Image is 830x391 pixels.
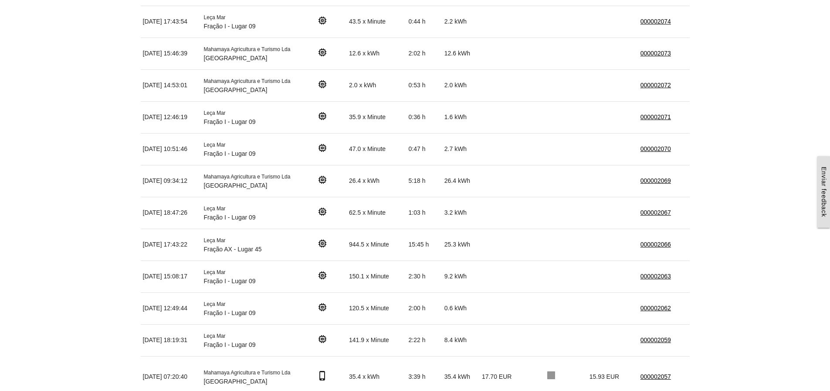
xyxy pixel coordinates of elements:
td: 120.5 x Minute [347,292,407,324]
i: memory [317,79,328,89]
a: 000002070 [640,145,671,152]
td: [DATE] 12:46:19 [141,101,202,133]
td: 150.1 x Minute [347,261,407,292]
i: phone_iphone [317,370,328,381]
td: [DATE] 15:08:17 [141,261,202,292]
td: 2:30 h [407,261,442,292]
span: [GEOGRAPHIC_DATA] [204,55,268,62]
td: [DATE] 17:43:22 [141,229,202,261]
span: Leça Mar [204,206,226,212]
td: 5:18 h [407,165,442,197]
a: 000002063 [640,273,671,280]
td: [DATE] 12:49:44 [141,292,202,324]
i: memory [317,302,328,312]
span: Leça Mar [204,14,226,21]
td: 12.6 kWh [442,38,480,69]
a: 000002057 [640,373,671,380]
span: Leça Mar [204,237,226,244]
td: 2.7 kWh [442,133,480,165]
td: 43.5 x Minute [347,6,407,38]
span: Leça Mar [204,269,226,275]
td: 62.5 x Minute [347,197,407,229]
td: 2:02 h [407,38,442,69]
span: Fração I - Lugar 09 [204,23,256,30]
td: 944.5 x Minute [347,229,407,261]
td: 26.4 kWh [442,165,480,197]
a: 000002072 [640,82,671,89]
td: 15:45 h [407,229,442,261]
td: 2.0 x kWh [347,69,407,101]
span: Mahamaya Agricultura e Turismo Lda [204,46,291,52]
a: 000002066 [640,241,671,248]
a: 000002062 [640,305,671,312]
i: memory [317,270,328,281]
td: 0:47 h [407,133,442,165]
td: [DATE] 10:51:46 [141,133,202,165]
span: [GEOGRAPHIC_DATA] [204,182,268,189]
td: 3.2 kWh [442,197,480,229]
a: 000002074 [640,18,671,25]
a: 000002071 [640,113,671,120]
span: [GEOGRAPHIC_DATA] [204,378,268,385]
td: [DATE] 17:43:54 [141,6,202,38]
span: [GEOGRAPHIC_DATA] [204,86,268,93]
span: Fração I - Lugar 09 [204,278,256,285]
span: Leça Mar [204,333,226,339]
td: 8.4 kWh [442,324,480,356]
td: [DATE] 09:34:12 [141,165,202,197]
span: Fração AX - Lugar 45 [204,246,262,253]
span: Mahamaya Agricultura e Turismo Lda [204,174,291,180]
td: 1:03 h [407,197,442,229]
span: Mahamaya Agricultura e Turismo Lda [204,78,291,84]
i: memory [317,206,328,217]
td: 47.0 x Minute [347,133,407,165]
td: 0:53 h [407,69,442,101]
i: memory [317,15,328,26]
td: 2.0 kWh [442,69,480,101]
td: 0:44 h [407,6,442,38]
i: memory [317,143,328,153]
td: 12.6 x kWh [347,38,407,69]
a: 000002059 [640,336,671,343]
span: Leça Mar [204,142,226,148]
td: 9.2 kWh [442,261,480,292]
span: Fração I - Lugar 09 [204,118,256,125]
a: 000002067 [640,209,671,216]
td: 2:00 h [407,292,442,324]
span: Leça Mar [204,301,226,307]
td: 141.9 x Minute [347,324,407,356]
i: memory [317,238,328,249]
a: Enviar feedback [817,156,830,227]
i: memory [317,111,328,121]
span: Leça Mar [204,110,226,116]
td: [DATE] 18:19:31 [141,324,202,356]
td: 2:22 h [407,324,442,356]
span: Fração I - Lugar 09 [204,309,256,316]
td: 1.6 kWh [442,101,480,133]
td: 0:36 h [407,101,442,133]
td: [DATE] 14:53:01 [141,69,202,101]
span: Fração I - Lugar 09 [204,150,256,157]
i: memory [317,175,328,185]
td: 2.2 kWh [442,6,480,38]
span: Fração I - Lugar 09 [204,341,256,348]
span: Fração I - Lugar 09 [204,214,256,221]
i: memory [317,334,328,344]
a: 000002069 [640,177,671,184]
td: [DATE] 18:47:26 [141,197,202,229]
td: 35.9 x Minute [347,101,407,133]
td: 26.4 x kWh [347,165,407,197]
td: 25.3 kWh [442,229,480,261]
i: memory [317,47,328,58]
span: Mahamaya Agricultura e Turismo Lda [204,370,291,376]
td: [DATE] 15:46:39 [141,38,202,69]
td: 0.6 kWh [442,292,480,324]
a: 000002073 [640,50,671,57]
